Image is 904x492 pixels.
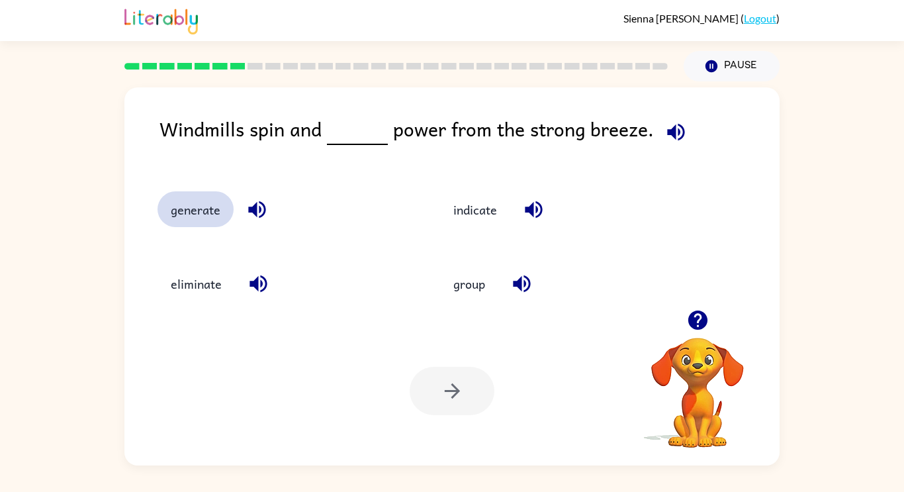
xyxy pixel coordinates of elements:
[623,12,741,25] span: Sienna [PERSON_NAME]
[159,114,780,165] div: Windmills spin and power from the strong breeze.
[124,5,198,34] img: Literably
[158,191,234,227] button: generate
[744,12,776,25] a: Logout
[684,51,780,81] button: Pause
[158,266,235,302] button: eliminate
[623,12,780,25] div: ( )
[631,317,764,450] video: Your browser must support playing .mp4 files to use Literably. Please try using another browser.
[440,191,510,227] button: indicate
[440,266,498,302] button: group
